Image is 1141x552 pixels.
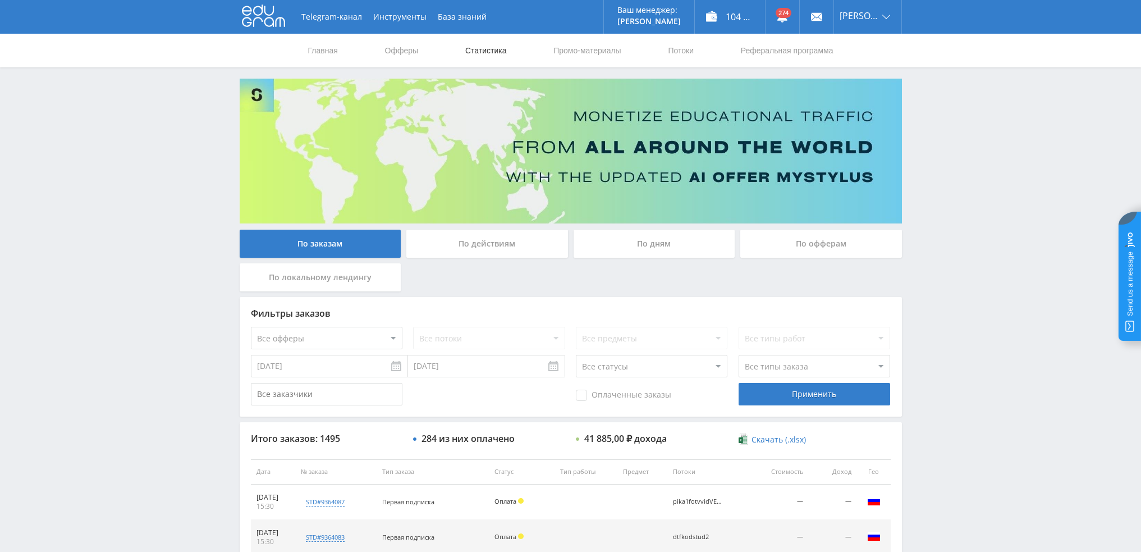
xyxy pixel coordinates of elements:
a: Промо-материалы [552,34,622,67]
th: Статус [489,459,555,485]
a: Реферальная программа [740,34,835,67]
p: [PERSON_NAME] [617,17,681,26]
th: Предмет [617,459,667,485]
th: Дата [251,459,296,485]
img: rus.png [867,530,881,543]
div: Итого заказов: 1495 [251,434,402,444]
div: Фильтры заказов [251,308,891,318]
a: Скачать (.xlsx) [739,434,806,445]
a: Потоки [667,34,695,67]
div: По дням [574,230,735,258]
div: 15:30 [256,537,290,546]
td: — [751,485,809,520]
img: rus.png [867,494,881,508]
div: 15:30 [256,502,290,511]
span: Холд [518,533,524,539]
span: Оплата [494,497,516,505]
th: Гео [857,459,891,485]
span: Холд [518,498,524,504]
div: Применить [739,383,890,405]
span: Оплата [494,532,516,541]
span: Первая подписка [382,498,434,506]
div: dtfkodstud2 [673,533,723,541]
a: Главная [307,34,339,67]
div: std#9364083 [306,533,345,542]
th: Потоки [667,459,750,485]
th: № заказа [295,459,376,485]
span: Скачать (.xlsx) [751,435,806,444]
td: — [809,485,856,520]
div: [DATE] [256,528,290,537]
span: Оплаченные заказы [576,390,671,401]
img: Banner [240,79,902,223]
div: std#9364087 [306,498,345,507]
span: [PERSON_NAME] [840,11,879,20]
span: Первая подписка [382,533,434,541]
a: Офферы [384,34,420,67]
div: По заказам [240,230,401,258]
img: xlsx [739,434,748,445]
th: Доход [809,459,856,485]
th: Тип работы [555,459,617,485]
div: 41 885,00 ₽ дохода [584,434,667,444]
div: По локальному лендингу [240,263,401,291]
th: Стоимость [751,459,809,485]
div: pika1fotvvidVEO3 [673,498,723,505]
div: По офферам [740,230,902,258]
div: [DATE] [256,493,290,502]
input: Все заказчики [251,383,402,405]
a: Статистика [464,34,508,67]
p: Ваш менеджер: [617,6,681,15]
div: По действиям [406,230,568,258]
th: Тип заказа [377,459,489,485]
div: 284 из них оплачено [421,434,515,444]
